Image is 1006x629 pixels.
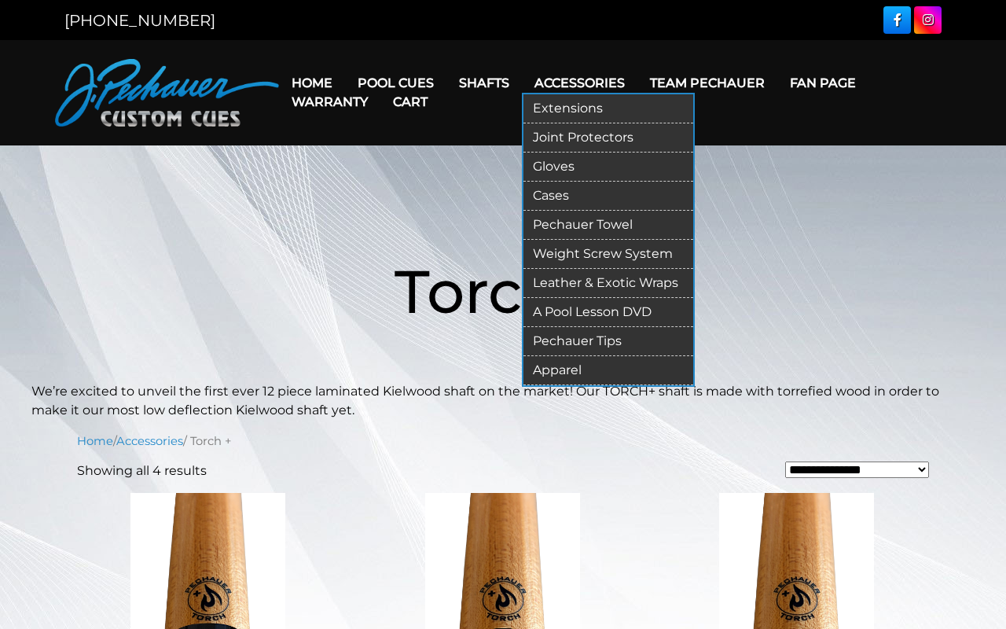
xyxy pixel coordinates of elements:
a: Home [279,63,345,103]
a: Extensions [523,94,693,123]
a: Fan Page [777,63,868,103]
nav: Breadcrumb [77,432,929,450]
a: Cases [523,182,693,211]
a: Apparel [523,356,693,385]
a: Accessories [116,434,183,448]
a: Team Pechauer [637,63,777,103]
a: Leather & Exotic Wraps [523,269,693,298]
p: We’re excited to unveil the first ever 12 piece laminated Kielwood shaft on the market! Our TORCH... [31,382,975,420]
a: Weight Screw System [523,240,693,269]
select: Shop order [785,462,929,478]
a: Cart [380,82,440,122]
p: Showing all 4 results [77,462,207,480]
a: Pechauer Tips [523,327,693,356]
img: Pechauer Custom Cues [55,59,279,127]
a: Joint Protectors [523,123,693,153]
a: [PHONE_NUMBER] [64,11,215,30]
a: Shafts [446,63,522,103]
a: Accessories [522,63,637,103]
span: Torch + [395,255,612,328]
a: Home [77,434,113,448]
a: Warranty [279,82,380,122]
a: A Pool Lesson DVD [523,298,693,327]
a: Pechauer Towel [523,211,693,240]
a: Gloves [523,153,693,182]
a: Pool Cues [345,63,446,103]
